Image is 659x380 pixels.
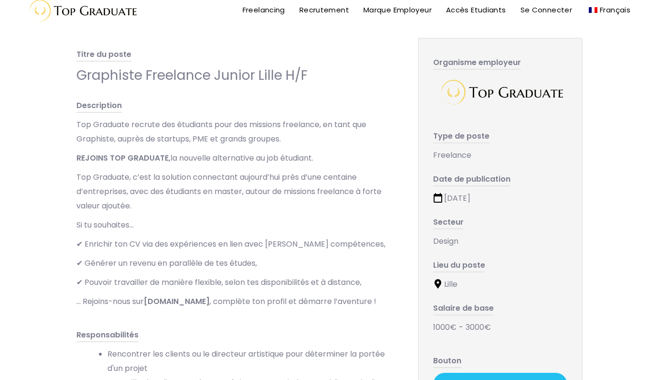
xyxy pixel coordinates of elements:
p: Top Graduate recrute des étudiants pour des missions freelance, en tant que Graphiste, auprès de ... [76,118,399,146]
p: Top Graduate, c’est la solution connectant aujourd’hui près d’une centaine d’entreprises, avec de... [76,170,399,213]
img: Français [589,7,597,13]
p: la nouvelle alternative au job étudiant. [76,151,399,165]
span: Recrutement [299,5,349,15]
div: 1000€ 3000€ [433,320,567,335]
p: Si tu souhaites… [76,218,399,232]
p: ✔ Enrichir ton CV via des expériences en lien avec [PERSON_NAME] compétences, [76,237,399,251]
span: Secteur [433,217,464,229]
li: Rencontrer les clients ou le directeur artistique pour déterminer la portée d'un projet [107,347,399,376]
strong: [DOMAIN_NAME] [144,296,210,307]
img: Top Graduate [436,75,565,110]
span: Français [600,5,630,15]
span: Salaire de base [433,303,494,315]
div: Freelance [433,148,567,163]
p: ✔ Générer un revenu en parallèle de tes études, [76,256,399,271]
div: Graphiste Freelance Junior Lille H/F [76,66,399,84]
span: - [459,322,463,333]
span: Date de publication [433,174,510,186]
span: Description [76,100,122,113]
span: Freelancing [243,5,285,15]
span: Titre du poste [76,49,131,62]
span: Bouton [433,355,461,368]
span: Type de poste [433,130,489,143]
div: [DATE] [433,191,567,206]
p: ✔ Pouvoir travailler de manière flexible, selon tes disponibilités et à distance, [76,275,399,290]
span: Responsabilités [76,329,138,342]
span: Se Connecter [521,5,573,15]
span: Marque Employeur [363,5,432,15]
p: … Rejoins-nous sur , complète ton profil et démarre l’aventure ! [76,294,399,309]
span: Organisme employeur [433,57,521,70]
div: Lille [433,277,567,292]
span: Lieu du poste [433,260,485,272]
span: Accès Etudiants [446,5,506,15]
strong: REJOINS TOP GRADUATE, [76,152,170,163]
div: Design [433,234,567,249]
